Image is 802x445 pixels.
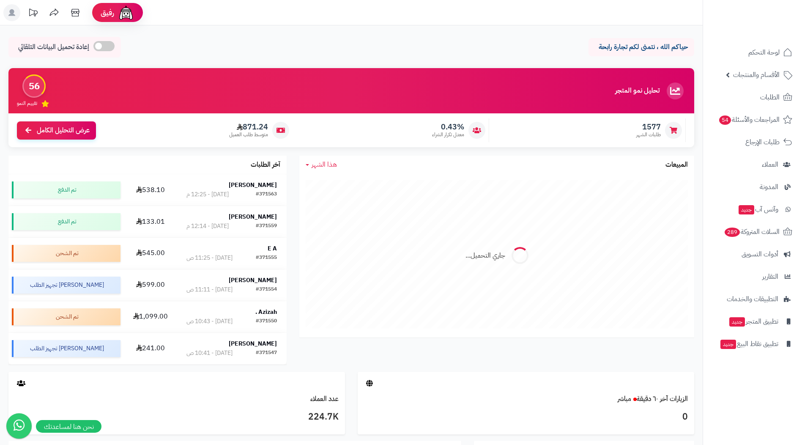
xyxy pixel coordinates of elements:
[229,212,277,221] strong: [PERSON_NAME]
[708,42,797,63] a: لوحة التحكم
[251,161,280,169] h3: آخر الطلبات
[708,334,797,354] a: تطبيق نقاط البيعجديد
[727,293,778,305] span: التطبيقات والخدمات
[124,206,177,237] td: 133.01
[12,308,120,325] div: تم الشحن
[229,181,277,190] strong: [PERSON_NAME]
[720,338,778,350] span: تطبيق نقاط البيع
[708,110,797,130] a: المراجعات والأسئلة54
[124,301,177,332] td: 1,099.00
[186,222,229,231] div: [DATE] - 12:14 م
[306,160,337,170] a: هذا الشهر
[615,87,660,95] h3: تحليل نمو المتجر
[708,311,797,332] a: تطبيق المتجرجديد
[312,159,337,170] span: هذا الشهر
[733,69,780,81] span: الأقسام والمنتجات
[12,181,120,198] div: تم الدفع
[719,115,731,125] span: 54
[708,87,797,107] a: الطلبات
[618,394,688,404] a: الزيارات آخر ٦٠ دقيقةمباشر
[12,245,120,262] div: تم الشحن
[432,122,464,132] span: 0.43%
[720,340,736,349] span: جديد
[229,276,277,285] strong: [PERSON_NAME]
[12,340,120,357] div: [PERSON_NAME] تجهيز الطلب
[618,394,631,404] small: مباشر
[708,177,797,197] a: المدونة
[762,271,778,283] span: التقارير
[186,190,229,199] div: [DATE] - 12:25 م
[742,248,778,260] span: أدوات التسويق
[256,317,277,326] div: #371550
[124,333,177,364] td: 241.00
[186,254,233,262] div: [DATE] - 11:25 ص
[229,339,277,348] strong: [PERSON_NAME]
[37,126,90,135] span: عرض التحليل الكامل
[708,132,797,152] a: طلبات الإرجاع
[595,42,688,52] p: حياكم الله ، نتمنى لكم تجارة رابحة
[738,203,778,215] span: وآتس آب
[760,91,780,103] span: الطلبات
[256,254,277,262] div: #371555
[708,199,797,220] a: وآتس آبجديد
[708,244,797,264] a: أدوات التسويق
[101,8,114,18] span: رفيق
[186,349,233,357] div: [DATE] - 10:41 ص
[186,286,233,294] div: [DATE] - 11:11 ص
[229,122,268,132] span: 871.24
[760,181,778,193] span: المدونة
[724,226,780,238] span: السلات المتروكة
[17,121,96,140] a: عرض التحليل الكامل
[465,251,505,261] div: جاري التحميل...
[12,277,120,294] div: [PERSON_NAME] تجهيز الطلب
[364,410,688,424] h3: 0
[739,205,754,214] span: جديد
[745,136,780,148] span: طلبات الإرجاع
[725,228,740,237] span: 289
[256,349,277,357] div: #371547
[636,131,661,138] span: طلبات الشهر
[728,316,778,327] span: تطبيق المتجر
[229,131,268,138] span: متوسط طلب العميل
[665,161,688,169] h3: المبيعات
[268,244,277,253] strong: E A
[708,222,797,242] a: السلات المتروكة289
[708,266,797,287] a: التقارير
[256,222,277,231] div: #371559
[256,190,277,199] div: #371563
[17,100,37,107] span: تقييم النمو
[636,122,661,132] span: 1577
[186,317,233,326] div: [DATE] - 10:43 ص
[310,394,339,404] a: عدد العملاء
[124,174,177,206] td: 538.10
[124,269,177,301] td: 599.00
[432,131,464,138] span: معدل تكرار الشراء
[255,308,277,316] strong: Azizah .
[708,154,797,175] a: العملاء
[729,317,745,327] span: جديد
[15,410,339,424] h3: 224.7K
[708,289,797,309] a: التطبيقات والخدمات
[256,286,277,294] div: #371554
[18,42,89,52] span: إعادة تحميل البيانات التلقائي
[718,114,780,126] span: المراجعات والأسئلة
[12,213,120,230] div: تم الدفع
[118,4,134,21] img: ai-face.png
[748,47,780,58] span: لوحة التحكم
[22,4,44,23] a: تحديثات المنصة
[762,159,778,170] span: العملاء
[124,238,177,269] td: 545.00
